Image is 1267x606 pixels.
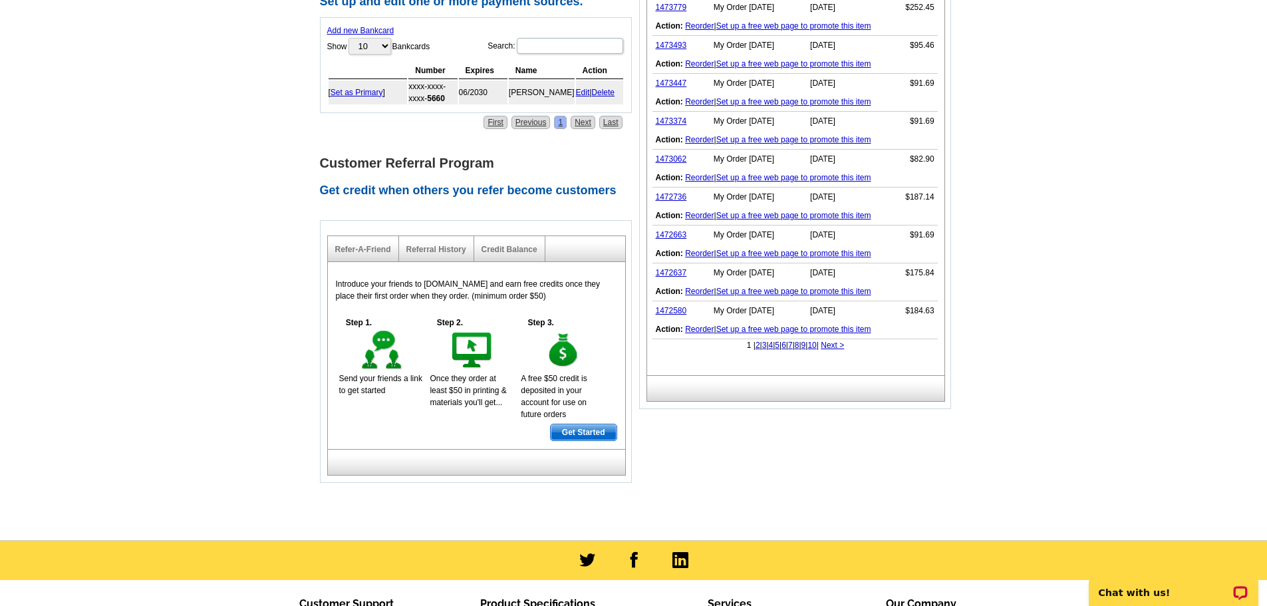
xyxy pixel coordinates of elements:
[685,325,714,334] a: Reorder
[511,116,551,129] a: Previous
[320,184,639,198] h2: Get credit when others you refer become customers
[336,278,617,302] p: Introduce your friends to [DOMAIN_NAME] and earn free credits once they place their first order w...
[656,249,683,258] b: Action:
[710,263,807,283] td: My Order [DATE]
[652,320,938,339] td: |
[716,21,871,31] a: Set up a free web page to promote this item
[427,94,445,103] strong: 5660
[685,21,714,31] a: Reorder
[887,36,938,55] td: $95.46
[887,263,938,283] td: $175.84
[320,156,639,170] h1: Customer Referral Program
[656,306,687,315] a: 1472580
[652,17,938,36] td: |
[710,36,807,55] td: My Order [DATE]
[710,150,807,169] td: My Order [DATE]
[576,63,623,79] th: Action
[807,188,887,207] td: [DATE]
[685,287,714,296] a: Reorder
[781,341,786,350] a: 6
[571,116,595,129] a: Next
[887,74,938,93] td: $91.69
[591,88,615,97] a: Delete
[716,287,871,296] a: Set up a free web page to promote this item
[716,173,871,182] a: Set up a free web page to promote this item
[656,97,683,106] b: Action:
[482,245,537,254] a: Credit Balance
[408,63,457,79] th: Number
[795,341,799,350] a: 8
[716,97,871,106] a: Set up a free web page to promote this item
[807,74,887,93] td: [DATE]
[521,374,587,419] span: A free $50 credit is deposited in your account for use on future orders
[685,211,714,220] a: Reorder
[554,116,567,129] a: 1
[509,63,575,79] th: Name
[331,88,383,97] a: Set as Primary
[807,263,887,283] td: [DATE]
[775,341,779,350] a: 5
[769,341,774,350] a: 4
[488,37,624,55] label: Search:
[756,341,760,350] a: 2
[329,80,408,104] td: [ ]
[656,78,687,88] a: 1473447
[716,135,871,144] a: Set up a free web page to promote this item
[541,329,587,373] img: step-3.gif
[887,150,938,169] td: $82.90
[656,268,687,277] a: 1472637
[327,37,430,56] label: Show Bankcards
[459,80,507,104] td: 06/2030
[335,245,391,254] a: Refer-A-Friend
[685,249,714,258] a: Reorder
[887,226,938,245] td: $91.69
[656,3,687,12] a: 1473779
[652,92,938,112] td: |
[887,301,938,321] td: $184.63
[652,244,938,263] td: |
[521,317,561,329] h5: Step 3.
[887,188,938,207] td: $187.14
[821,341,844,350] a: Next >
[406,245,466,254] a: Referral History
[710,74,807,93] td: My Order [DATE]
[647,339,944,351] div: 1 | | | | | | | | | |
[685,135,714,144] a: Reorder
[685,97,714,106] a: Reorder
[656,59,683,69] b: Action:
[652,130,938,150] td: |
[807,226,887,245] td: [DATE]
[459,63,507,79] th: Expires
[408,80,457,104] td: xxxx-xxxx-xxxx-
[685,59,714,69] a: Reorder
[656,135,683,144] b: Action:
[762,341,767,350] a: 3
[656,287,683,296] b: Action:
[484,116,507,129] a: First
[652,206,938,226] td: |
[1080,564,1267,606] iframe: LiveChat chat widget
[716,59,871,69] a: Set up a free web page to promote this item
[509,80,575,104] td: [PERSON_NAME]
[652,168,938,188] td: |
[550,424,617,441] a: Get Started
[430,374,506,407] span: Once they order at least $50 in printing & materials you'll get...
[652,55,938,74] td: |
[656,21,683,31] b: Action:
[576,80,623,104] td: |
[656,154,687,164] a: 1473062
[807,36,887,55] td: [DATE]
[685,173,714,182] a: Reorder
[656,230,687,239] a: 1472663
[656,325,683,334] b: Action:
[807,112,887,131] td: [DATE]
[359,329,405,373] img: step-1.gif
[339,374,422,395] span: Send your friends a link to get started
[807,341,816,350] a: 10
[807,301,887,321] td: [DATE]
[517,38,623,54] input: Search:
[656,41,687,50] a: 1473493
[710,301,807,321] td: My Order [DATE]
[430,317,470,329] h5: Step 2.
